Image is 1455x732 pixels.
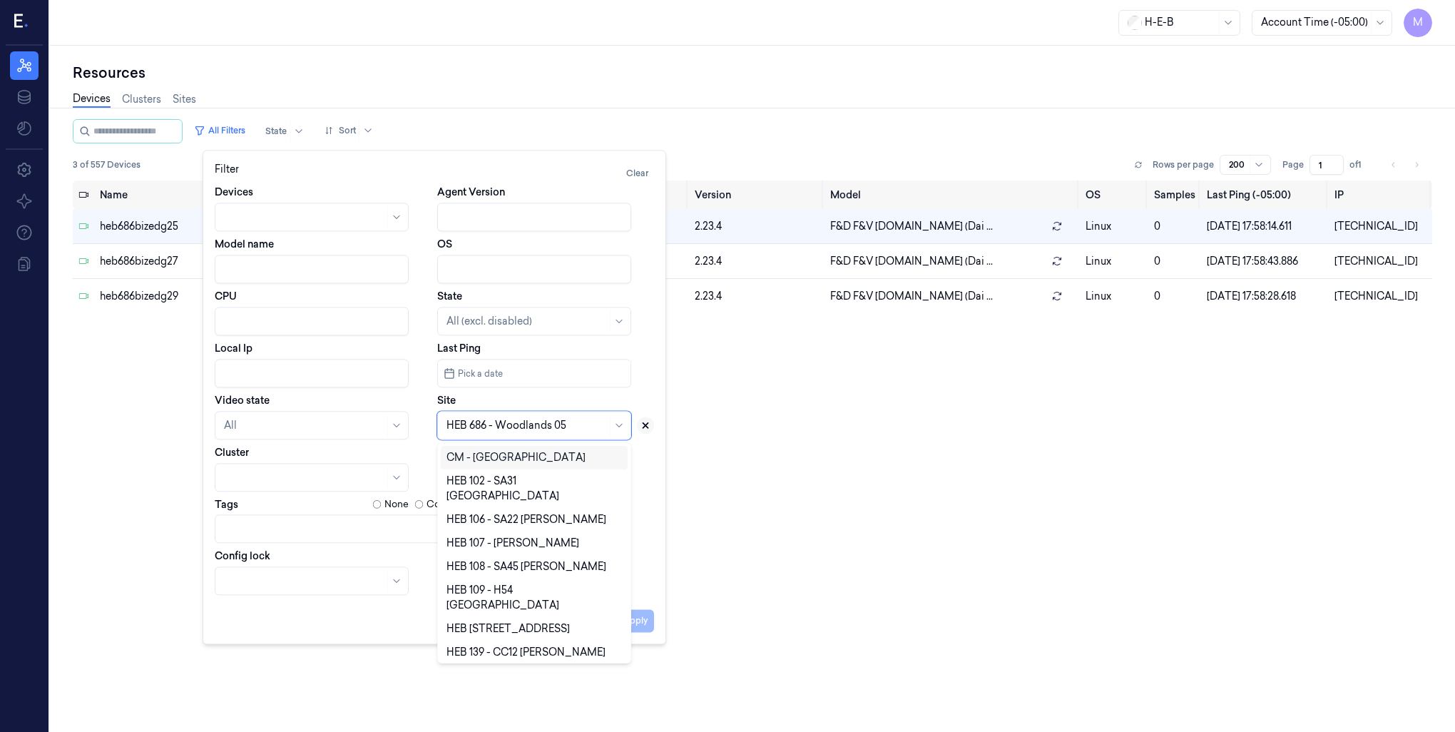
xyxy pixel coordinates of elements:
[73,158,141,171] span: 3 of 557 Devices
[437,185,505,199] label: Agent Version
[215,162,654,185] div: Filter
[437,237,452,251] label: OS
[215,499,238,509] label: Tags
[437,289,462,303] label: State
[455,367,503,380] span: Pick a date
[446,621,570,636] div: HEB [STREET_ADDRESS]
[1153,158,1214,171] p: Rows per page
[446,450,586,465] div: CM - [GEOGRAPHIC_DATA]
[695,289,819,304] div: 2.23.4
[437,393,456,407] label: Site
[830,254,993,269] span: F&D F&V [DOMAIN_NAME] (Dai ...
[1201,181,1329,209] th: Last Ping (-05:00)
[1086,254,1143,269] p: linux
[1404,9,1432,37] button: M
[1334,289,1426,304] div: [TECHNICAL_ID]
[446,536,579,551] div: HEB 107 - [PERSON_NAME]
[446,512,606,527] div: HEB 106 - SA22 [PERSON_NAME]
[215,393,270,407] label: Video state
[1334,219,1426,234] div: [TECHNICAL_ID]
[446,474,622,504] div: HEB 102 - SA31 [GEOGRAPHIC_DATA]
[215,549,270,563] label: Config lock
[100,254,259,269] div: heb686bizedg27
[1334,254,1426,269] div: [TECHNICAL_ID]
[1154,254,1195,269] div: 0
[1154,219,1195,234] div: 0
[215,445,249,459] label: Cluster
[1148,181,1201,209] th: Samples
[1384,155,1426,175] nav: pagination
[446,645,606,660] div: HEB 139 - CC12 [PERSON_NAME]
[1080,181,1148,209] th: OS
[437,341,481,355] label: Last Ping
[100,219,259,234] div: heb686bizedg25
[621,162,654,185] button: Clear
[695,254,819,269] div: 2.23.4
[427,497,485,512] label: Contains any
[1154,289,1195,304] div: 0
[1207,289,1323,304] div: [DATE] 17:58:28.618
[446,559,606,574] div: HEB 108 - SA45 [PERSON_NAME]
[215,237,274,251] label: Model name
[1086,219,1143,234] p: linux
[173,92,196,107] a: Sites
[437,359,631,387] button: Pick a date
[122,92,161,107] a: Clusters
[1282,158,1304,171] span: Page
[446,583,622,613] div: HEB 109 - H54 [GEOGRAPHIC_DATA]
[94,181,265,209] th: Name
[689,181,824,209] th: Version
[830,289,993,304] span: F&D F&V [DOMAIN_NAME] (Dai ...
[1329,181,1432,209] th: IP
[188,119,251,142] button: All Filters
[1207,219,1323,234] div: [DATE] 17:58:14.611
[824,181,1080,209] th: Model
[215,341,252,355] label: Local Ip
[215,289,237,303] label: CPU
[100,289,259,304] div: heb686bizedg29
[384,497,409,512] label: None
[215,185,253,199] label: Devices
[695,219,819,234] div: 2.23.4
[1349,158,1372,171] span: of 1
[1207,254,1323,269] div: [DATE] 17:58:43.886
[73,63,1432,83] div: Resources
[73,91,111,108] a: Devices
[830,219,993,234] span: F&D F&V [DOMAIN_NAME] (Dai ...
[1086,289,1143,304] p: linux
